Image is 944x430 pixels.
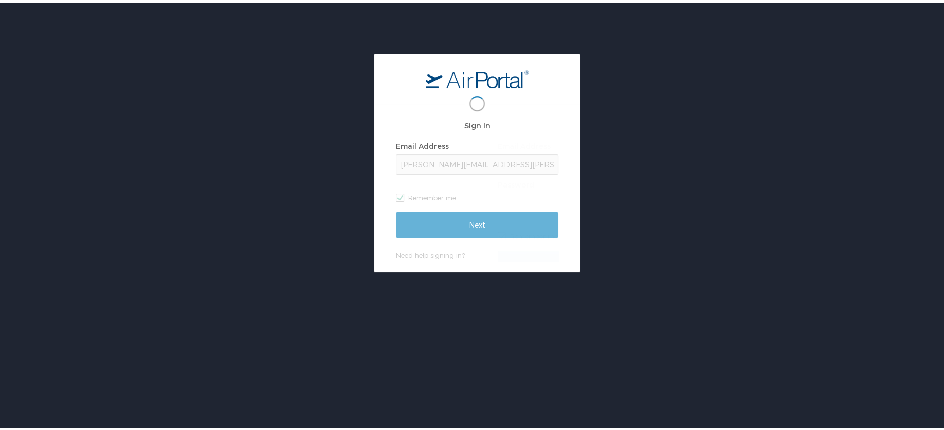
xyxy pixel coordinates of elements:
input: Sign In [498,248,660,274]
label: Remember me [498,226,660,241]
h2: Sign In [498,117,660,129]
h2: Sign In [396,117,558,129]
img: logo [426,67,529,86]
label: Password [498,178,534,186]
label: Email Address [396,139,449,148]
input: Next [396,210,558,235]
label: Email Address [498,139,551,148]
